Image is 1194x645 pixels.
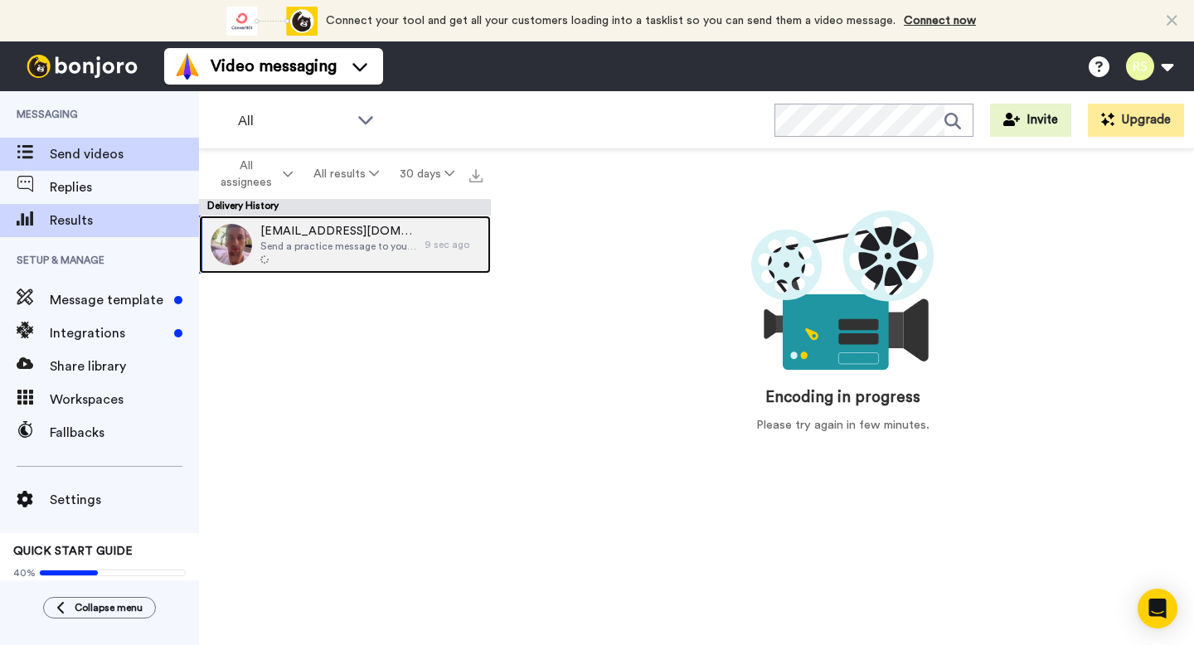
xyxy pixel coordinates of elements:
div: Encoding in progress [765,386,920,409]
img: bj-logo-header-white.svg [20,55,144,78]
button: All results [303,159,390,189]
span: QUICK START GUIDE [13,546,133,557]
a: [EMAIL_ADDRESS][DOMAIN_NAME]Send a practice message to yourself9 sec ago [199,216,491,274]
span: Message template [50,290,167,310]
div: animation [751,199,934,386]
span: 40% [13,566,36,580]
button: Collapse menu [43,597,156,618]
span: Settings [50,490,199,510]
div: Delivery History [199,199,491,216]
span: Fallbacks [50,423,199,443]
span: Share library [50,356,199,376]
span: Results [50,211,199,230]
span: Integrations [50,323,167,343]
button: Export all results that match these filters now. [464,162,488,187]
button: 30 days [389,159,464,189]
span: Connect your tool and get all your customers loading into a tasklist so you can send them a video... [326,15,895,27]
span: Video messaging [211,55,337,78]
span: Collapse menu [75,601,143,614]
a: Connect now [904,15,976,27]
div: Open Intercom Messenger [1138,589,1177,628]
button: Upgrade [1088,104,1184,137]
button: All assignees [202,151,303,197]
button: Invite [990,104,1071,137]
div: 9 sec ago [425,238,483,251]
img: vm-color.svg [174,53,201,80]
img: export.svg [469,169,483,182]
img: 62216152-b34a-4fb6-ba2a-5347c68595e0-thumb.jpg [211,224,252,265]
span: Send a practice message to yourself [260,240,416,253]
span: Replies [50,177,199,197]
div: animation [226,7,318,36]
span: All [238,111,349,131]
span: All assignees [212,158,279,191]
span: Send videos [50,144,199,164]
span: Workspaces [50,390,199,410]
span: [EMAIL_ADDRESS][DOMAIN_NAME] [260,223,416,240]
div: Please try again in few minutes. [756,417,929,434]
